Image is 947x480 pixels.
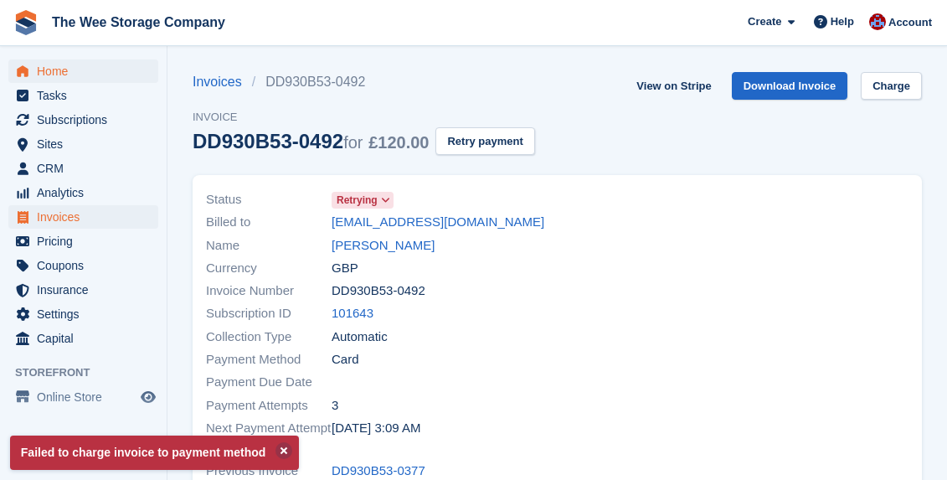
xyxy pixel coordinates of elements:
[8,181,158,204] a: menu
[37,230,137,253] span: Pricing
[831,13,854,30] span: Help
[435,127,534,155] button: Retry payment
[193,72,535,92] nav: breadcrumbs
[37,385,137,409] span: Online Store
[206,350,332,369] span: Payment Method
[37,302,137,326] span: Settings
[8,84,158,107] a: menu
[332,350,359,369] span: Card
[13,10,39,35] img: stora-icon-8386f47178a22dfd0bd8f6a31ec36ba5ce8667c1dd55bd0f319d3a0aa187defe.svg
[37,84,137,107] span: Tasks
[368,133,429,152] span: £120.00
[332,304,373,323] a: 101643
[8,385,158,409] a: menu
[8,59,158,83] a: menu
[332,281,425,301] span: DD930B53-0492
[8,157,158,180] a: menu
[630,72,718,100] a: View on Stripe
[748,13,781,30] span: Create
[8,254,158,277] a: menu
[8,302,158,326] a: menu
[206,419,332,438] span: Next Payment Attempt
[8,327,158,350] a: menu
[37,59,137,83] span: Home
[206,236,332,255] span: Name
[732,72,848,100] a: Download Invoice
[332,213,544,232] a: [EMAIL_ADDRESS][DOMAIN_NAME]
[206,373,332,392] span: Payment Due Date
[8,108,158,132] a: menu
[138,387,158,407] a: Preview store
[37,254,137,277] span: Coupons
[37,108,137,132] span: Subscriptions
[45,8,232,36] a: The Wee Storage Company
[332,259,358,278] span: GBP
[332,328,388,347] span: Automatic
[8,132,158,156] a: menu
[37,278,137,302] span: Insurance
[332,236,435,255] a: [PERSON_NAME]
[332,419,420,438] time: 2025-09-20 02:09:37 UTC
[206,213,332,232] span: Billed to
[206,281,332,301] span: Invoice Number
[888,14,932,31] span: Account
[206,304,332,323] span: Subscription ID
[193,130,429,152] div: DD930B53-0492
[206,396,332,415] span: Payment Attempts
[37,132,137,156] span: Sites
[37,205,137,229] span: Invoices
[193,109,535,126] span: Invoice
[37,157,137,180] span: CRM
[206,328,332,347] span: Collection Type
[332,396,338,415] span: 3
[861,72,922,100] a: Charge
[10,436,299,470] p: Failed to charge invoice to payment method
[8,205,158,229] a: menu
[337,193,378,208] span: Retrying
[343,133,363,152] span: for
[206,190,332,209] span: Status
[37,327,137,350] span: Capital
[15,364,167,381] span: Storefront
[332,190,394,209] a: Retrying
[8,230,158,253] a: menu
[8,278,158,302] a: menu
[869,13,886,30] img: Scott Ritchie
[37,181,137,204] span: Analytics
[206,259,332,278] span: Currency
[193,72,252,92] a: Invoices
